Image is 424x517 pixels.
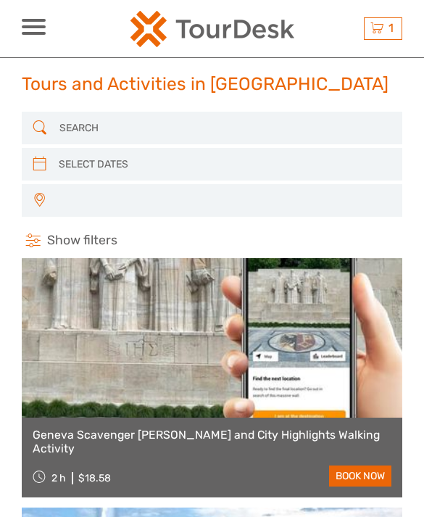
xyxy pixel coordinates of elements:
[53,152,383,176] input: SELECT DATES
[47,232,117,249] span: Show filters
[51,472,66,484] span: 2 h
[329,466,391,487] a: book now
[54,116,383,140] input: SEARCH
[386,21,396,35] span: 1
[33,429,391,456] a: Geneva Scavenger [PERSON_NAME] and City Highlights Walking Activity
[22,232,402,249] h4: Show filters
[78,472,111,484] div: $18.58
[130,11,294,47] img: 2254-3441b4b5-4e5f-4d00-b396-31f1d84a6ebf_logo_small.png
[22,73,388,94] h1: Tours and Activities in [GEOGRAPHIC_DATA]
